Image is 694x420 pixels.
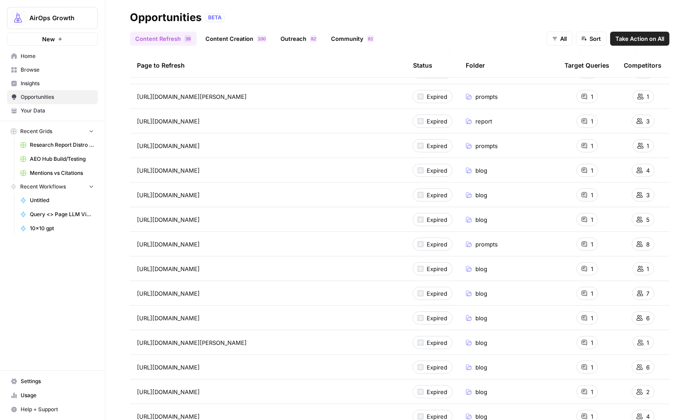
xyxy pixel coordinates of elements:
span: Expired [427,264,448,273]
span: 5 [646,215,650,224]
span: 1 [591,240,593,249]
button: Help + Support [7,402,98,416]
a: 10x10 gpt [16,221,98,235]
span: 10x10 gpt [30,224,94,232]
span: [URL][DOMAIN_NAME] [137,166,200,175]
span: Expired [427,289,448,298]
span: blog [475,363,487,372]
span: Expired [427,387,448,396]
span: [URL][DOMAIN_NAME] [137,289,200,298]
span: [URL][DOMAIN_NAME] [137,387,200,396]
div: Opportunities [130,11,201,25]
span: Expired [427,191,448,199]
span: Query <> Page LLM Viz Map [30,210,94,218]
span: blog [475,387,487,396]
span: blog [475,264,487,273]
span: [URL][DOMAIN_NAME] [137,117,200,126]
span: 3 [646,117,650,126]
span: blog [475,215,487,224]
span: Expired [427,166,448,175]
button: All [547,32,572,46]
span: 1 [647,338,649,347]
span: 9 [188,35,191,42]
span: blog [475,338,487,347]
div: Status [413,53,432,77]
span: Browse [21,66,94,74]
span: Recent Workflows [20,183,66,191]
span: Expired [427,92,448,101]
span: Sort [590,34,601,43]
span: report [475,117,492,126]
span: 0 [263,35,266,42]
span: AirOps Growth [29,14,83,22]
span: Take Action on All [615,34,664,43]
span: Expired [427,117,448,126]
span: Usage [21,391,94,399]
span: 1 [647,92,649,101]
span: 3 [185,35,188,42]
div: BETA [205,13,225,22]
span: 8 [311,35,313,42]
div: Competitors [624,53,662,77]
span: [URL][DOMAIN_NAME][PERSON_NAME] [137,92,247,101]
span: Help + Support [21,406,94,413]
span: Recent Grids [20,127,52,135]
a: Insights [7,76,98,91]
span: [URL][DOMAIN_NAME] [137,191,200,199]
span: 3 [646,191,650,199]
span: Expired [427,141,448,150]
button: Sort [576,32,607,46]
span: [URL][DOMAIN_NAME] [137,314,200,322]
a: Research Report Distro Workflows [16,138,98,152]
div: 39 [184,35,191,42]
span: Mentions vs Citations [30,169,94,177]
div: Page to Refresh [137,53,399,77]
span: 6 [646,314,650,322]
span: prompts [475,92,498,101]
span: 1 [591,141,593,150]
span: AEO Hub Build/Testing [30,155,94,163]
span: 1 [591,92,593,101]
span: Research Report Distro Workflows [30,141,94,149]
span: Home [21,52,94,60]
span: Expired [427,363,448,372]
span: blog [475,314,487,322]
a: Usage [7,388,98,402]
span: blog [475,289,487,298]
span: 1 [591,264,593,273]
a: AEO Hub Build/Testing [16,152,98,166]
a: Your Data [7,104,98,118]
span: Insights [21,80,94,87]
a: Browse [7,63,98,77]
button: New [7,33,98,46]
span: Expired [427,338,448,347]
span: Untitled [30,196,94,204]
span: Opportunities [21,93,94,101]
button: Workspace: AirOps Growth [7,7,98,29]
span: [URL][DOMAIN_NAME][PERSON_NAME] [137,338,247,347]
span: 1 [370,35,373,42]
span: [URL][DOMAIN_NAME] [137,240,200,249]
button: Take Action on All [610,32,669,46]
span: 1 [591,314,593,322]
button: Recent Grids [7,125,98,138]
img: AirOps Growth Logo [10,10,26,26]
span: All [560,34,567,43]
span: 4 [646,166,650,175]
a: Content Creation100 [200,32,272,46]
span: 1 [591,338,593,347]
span: 8 [646,240,650,249]
span: New [42,35,55,43]
span: 7 [647,289,650,298]
span: prompts [475,240,498,249]
span: [URL][DOMAIN_NAME] [137,215,200,224]
div: 82 [310,35,317,42]
span: 1 [591,215,593,224]
span: 1 [591,387,593,396]
a: Outreach82 [275,32,322,46]
div: 100 [257,35,266,42]
span: 1 [591,166,593,175]
a: Query <> Page LLM Viz Map [16,207,98,221]
a: Settings [7,374,98,388]
button: Recent Workflows [7,180,98,193]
